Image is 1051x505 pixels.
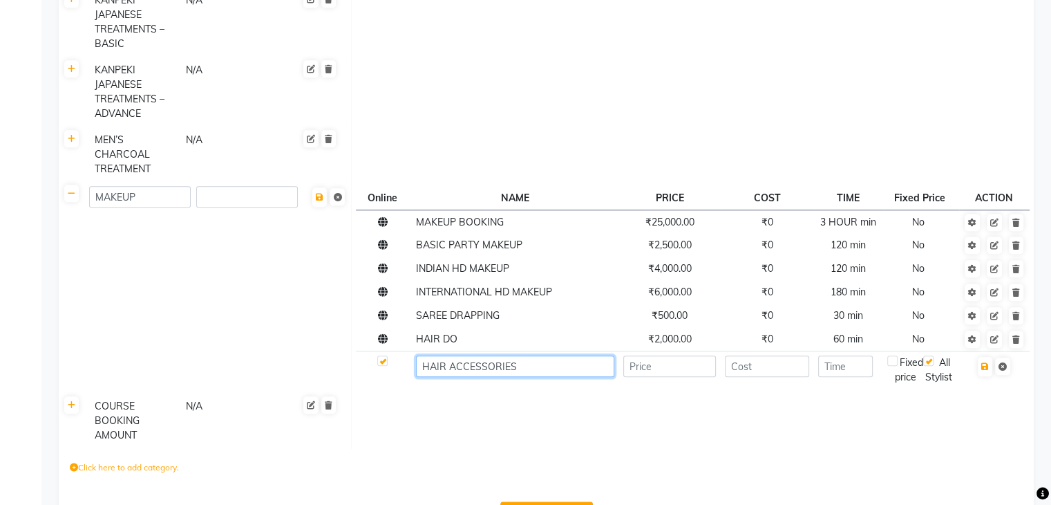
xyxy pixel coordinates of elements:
[416,356,614,377] input: Service
[831,262,866,275] span: 120 min
[416,333,457,345] span: HAIR DO
[70,461,179,474] label: Click here to add category.
[645,216,694,228] span: ₹25,000.00
[647,239,691,251] span: ₹2,500.00
[184,62,274,122] div: N/A
[761,216,773,228] span: ₹0
[883,186,959,210] th: Fixed Price
[416,262,509,275] span: INDIAN HD MAKEUP
[647,262,691,275] span: ₹4,000.00
[761,333,773,345] span: ₹0
[416,239,522,251] span: BASIC PARTY MAKEUP
[818,356,873,377] input: Time
[623,356,717,377] input: Price
[831,286,866,298] span: 180 min
[912,333,925,345] span: No
[721,186,814,210] th: COST
[814,186,883,210] th: TIME
[831,239,866,251] span: 120 min
[887,356,923,385] div: Fixed price
[411,186,618,210] th: NAME
[416,216,504,228] span: MAKEUP BOOKING
[912,309,925,322] span: No
[416,286,552,298] span: INTERNATIONAL HD MAKEUP
[647,333,691,345] span: ₹2,000.00
[959,186,1030,210] th: ACTION
[89,62,179,122] div: KANPEKI JAPANESE TREATMENTS – ADVANCE
[761,239,773,251] span: ₹0
[912,216,925,228] span: No
[912,239,925,251] span: No
[647,286,691,298] span: ₹6,000.00
[618,186,721,210] th: PRICE
[833,309,863,322] span: 30 min
[356,186,411,210] th: Online
[912,262,925,275] span: No
[725,356,809,377] input: Cost
[833,333,863,345] span: 60 min
[761,286,773,298] span: ₹0
[761,262,773,275] span: ₹0
[912,286,925,298] span: No
[416,309,500,322] span: SAREE DRAPPING
[184,131,274,178] div: N/A
[89,398,179,444] div: COURSE BOOKING AMOUNT
[184,398,274,444] div: N/A
[89,131,179,178] div: MEN’S CHARCOAL TREATMENT
[652,309,688,322] span: ₹500.00
[923,356,955,385] div: All Stylist
[820,216,876,228] span: 3 HOUR min
[761,309,773,322] span: ₹0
